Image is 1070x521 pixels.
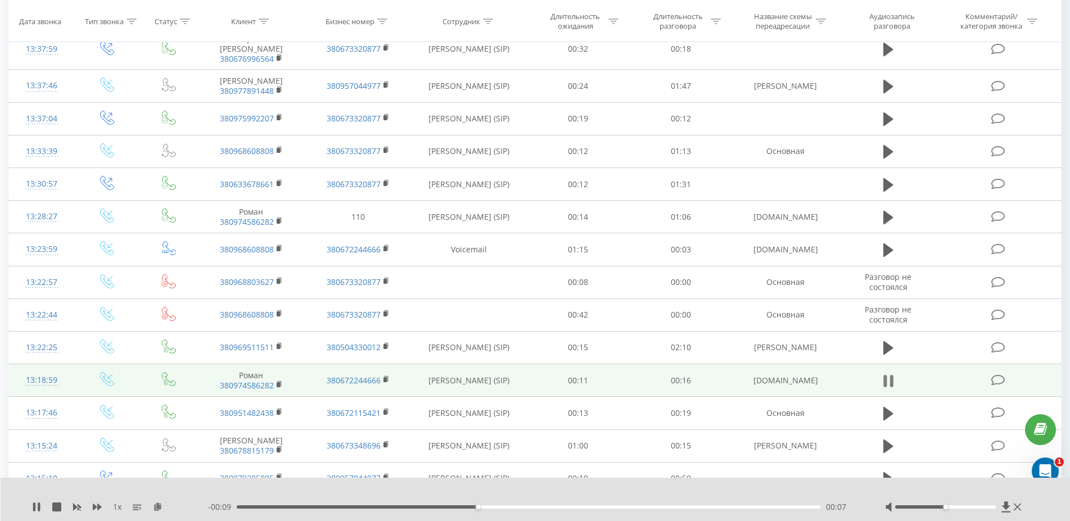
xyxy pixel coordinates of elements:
[527,28,630,70] td: 00:32
[327,179,381,189] a: 380673320877
[629,266,732,298] td: 00:00
[220,244,274,255] a: 380968608808
[545,12,606,31] div: Длительность ожидания
[826,501,846,513] span: 00:07
[20,468,63,490] div: 13:15:10
[327,277,381,287] a: 380673320877
[412,331,527,364] td: [PERSON_NAME] (SIP)
[20,435,63,457] div: 13:15:24
[327,407,381,418] a: 380672115421
[629,462,732,495] td: 00:59
[220,53,274,64] a: 380676996564
[412,364,527,397] td: [PERSON_NAME] (SIP)
[1055,457,1064,466] span: 1
[231,16,256,26] div: Клиент
[412,201,527,233] td: [PERSON_NAME] (SIP)
[412,397,527,429] td: [PERSON_NAME] (SIP)
[20,108,63,130] div: 13:37:04
[443,16,480,26] div: Сотрудник
[20,238,63,260] div: 13:23:59
[629,233,732,266] td: 00:03
[732,331,839,364] td: [PERSON_NAME]
[412,135,527,167] td: [PERSON_NAME] (SIP)
[220,380,274,391] a: 380974586282
[198,70,305,102] td: [PERSON_NAME]
[527,233,630,266] td: 01:15
[527,135,630,167] td: 00:12
[220,342,274,352] a: 380969511511
[629,102,732,135] td: 00:12
[220,407,274,418] a: 380951482438
[220,277,274,287] a: 380968803627
[327,309,381,320] a: 380673320877
[865,271,911,292] span: Разговор не состоялся
[198,201,305,233] td: Роман
[629,429,732,462] td: 00:15
[198,364,305,397] td: Роман
[220,113,274,124] a: 380975992207
[527,397,630,429] td: 00:13
[327,440,381,451] a: 380673348696
[865,304,911,325] span: Разговор не состоялся
[732,233,839,266] td: [DOMAIN_NAME]
[208,501,237,513] span: - 00:09
[527,462,630,495] td: 00:10
[732,135,839,167] td: Основная
[20,173,63,195] div: 13:30:57
[527,168,630,201] td: 00:12
[327,473,381,483] a: 380957044977
[527,266,630,298] td: 00:08
[732,364,839,397] td: [DOMAIN_NAME]
[20,271,63,293] div: 13:22:57
[220,146,274,156] a: 380968608808
[19,16,61,26] div: Дата звонка
[220,179,274,189] a: 380633678661
[648,12,708,31] div: Длительность разговора
[20,369,63,391] div: 13:18:59
[327,113,381,124] a: 380673320877
[327,244,381,255] a: 380672244666
[327,146,381,156] a: 380673320877
[220,85,274,96] a: 380977891448
[198,429,305,462] td: [PERSON_NAME]
[527,102,630,135] td: 00:19
[629,298,732,331] td: 00:00
[629,201,732,233] td: 01:06
[327,375,381,386] a: 380672244666
[527,331,630,364] td: 00:15
[20,304,63,326] div: 13:22:44
[856,12,929,31] div: Аудиозапись разговора
[327,43,381,54] a: 380673320877
[527,364,630,397] td: 00:11
[629,331,732,364] td: 02:10
[732,70,839,102] td: [PERSON_NAME]
[327,80,381,91] a: 380957044977
[220,216,274,227] a: 380974586282
[527,429,630,462] td: 01:00
[527,70,630,102] td: 00:24
[220,309,274,320] a: 380968608808
[198,28,305,70] td: Вытушняк [PERSON_NAME]
[629,28,732,70] td: 00:18
[412,233,527,266] td: Voicemail
[20,206,63,228] div: 13:28:27
[326,16,374,26] div: Бизнес номер
[220,473,274,483] a: 380979205805
[20,38,63,60] div: 13:37:59
[732,429,839,462] td: [PERSON_NAME]
[476,505,480,509] div: Accessibility label
[527,201,630,233] td: 00:14
[412,429,527,462] td: [PERSON_NAME] (SIP)
[732,298,839,331] td: Основная
[629,397,732,429] td: 00:19
[220,445,274,456] a: 380678815179
[753,12,813,31] div: Название схемы переадресации
[959,12,1024,31] div: Комментарий/категория звонка
[113,501,121,513] span: 1 x
[732,397,839,429] td: Основная
[305,201,412,233] td: 110
[412,462,527,495] td: [PERSON_NAME] (SIP)
[629,364,732,397] td: 00:16
[412,70,527,102] td: [PERSON_NAME] (SIP)
[527,298,630,331] td: 00:42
